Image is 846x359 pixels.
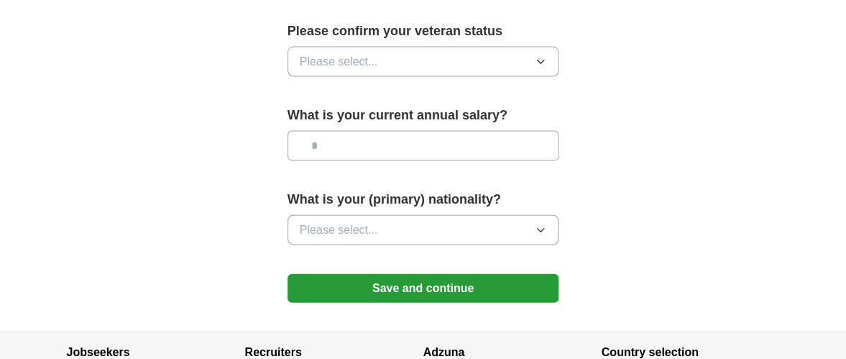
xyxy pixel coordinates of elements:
[288,47,559,77] button: Please select...
[300,53,378,71] span: Please select...
[288,215,559,245] button: Please select...
[288,274,559,303] button: Save and continue
[288,106,559,125] label: What is your current annual salary?
[300,222,378,239] span: Please select...
[288,22,559,41] label: Please confirm your veteran status
[288,190,559,209] label: What is your (primary) nationality?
